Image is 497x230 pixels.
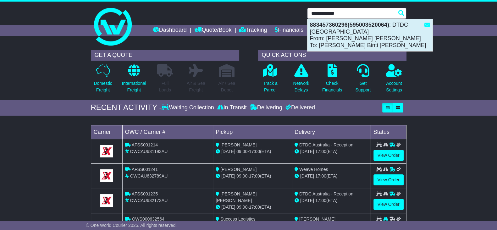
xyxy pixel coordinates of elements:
[292,125,371,139] td: Delivery
[86,223,177,228] span: © One World Courier 2025. All rights reserved.
[263,64,278,97] a: Track aParcel
[275,25,303,36] a: Financials
[213,125,292,139] td: Pickup
[216,204,289,211] div: - (ETA)
[293,64,309,97] a: NetworkDelays
[248,104,284,111] div: Delivering
[373,174,404,185] a: View Order
[157,80,173,93] p: Full Loads
[94,80,112,93] p: Domestic Freight
[299,191,353,196] span: DTDC Australia - Reception
[299,216,335,222] span: [PERSON_NAME]
[194,25,231,36] a: Quote/Book
[373,150,404,161] a: View Order
[249,173,260,178] span: 17:00
[355,80,371,93] p: Get Support
[216,191,257,203] span: [PERSON_NAME] [PERSON_NAME]
[300,198,314,203] span: [DATE]
[132,191,158,196] span: AFSS001235
[263,80,278,93] p: Track a Parcel
[239,25,267,36] a: Tracking
[315,173,326,178] span: 17:00
[386,80,402,93] p: Account Settings
[315,149,326,154] span: 17:00
[216,104,248,111] div: In Transit
[132,167,158,172] span: AFSS001241
[220,216,255,222] span: Success Logistics
[100,194,113,207] img: GetCarrierServiceLogo
[216,173,289,179] div: - (ETA)
[236,149,247,154] span: 09:00
[122,80,146,93] p: International Freight
[91,50,239,61] div: GET A QUOTE
[315,198,326,203] span: 17:00
[299,167,328,172] span: Weave Homes
[100,145,113,157] img: GetCarrierServiceLogo
[284,104,315,111] div: Delivered
[249,149,260,154] span: 17:00
[300,173,314,178] span: [DATE]
[162,104,215,111] div: Waiting Collection
[216,148,289,155] div: - (ETA)
[295,197,368,204] div: (ETA)
[100,169,113,182] img: GetCarrierServiceLogo
[295,148,368,155] div: (ETA)
[221,149,235,154] span: [DATE]
[187,80,205,93] p: Air & Sea Freight
[386,64,402,97] a: AccountSettings
[322,80,342,93] p: Check Financials
[122,64,146,97] a: InternationalFreight
[91,125,122,139] td: Carrier
[373,199,404,210] a: View Order
[132,216,164,222] span: OWS000632564
[220,167,257,172] span: [PERSON_NAME]
[93,64,112,97] a: DomesticFreight
[236,173,247,178] span: 09:00
[130,149,168,154] span: OWCAU631193AU
[221,205,235,210] span: [DATE]
[249,205,260,210] span: 17:00
[307,19,433,51] div: : DTDC [GEOGRAPHIC_DATA] From: [PERSON_NAME] [PERSON_NAME] To: [PERSON_NAME] Binti [PERSON_NAME]
[310,22,389,28] strong: 883457360296(595003520064)
[236,205,247,210] span: 09:00
[153,25,187,36] a: Dashboard
[132,142,158,147] span: AFSS001214
[295,173,368,179] div: (ETA)
[371,125,406,139] td: Status
[221,173,235,178] span: [DATE]
[122,125,213,139] td: OWC / Carrier #
[130,173,168,178] span: OWCAU632789AU
[218,80,235,93] p: Air / Sea Depot
[258,50,406,61] div: QUICK ACTIONS
[220,142,257,147] span: [PERSON_NAME]
[293,80,309,93] p: Network Delays
[355,64,371,97] a: GetSupport
[299,142,353,147] span: DTDC Australia - Reception
[91,103,162,112] div: RECENT ACTIVITY -
[300,149,314,154] span: [DATE]
[130,198,168,203] span: OWCAU632173AU
[322,64,342,97] a: CheckFinancials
